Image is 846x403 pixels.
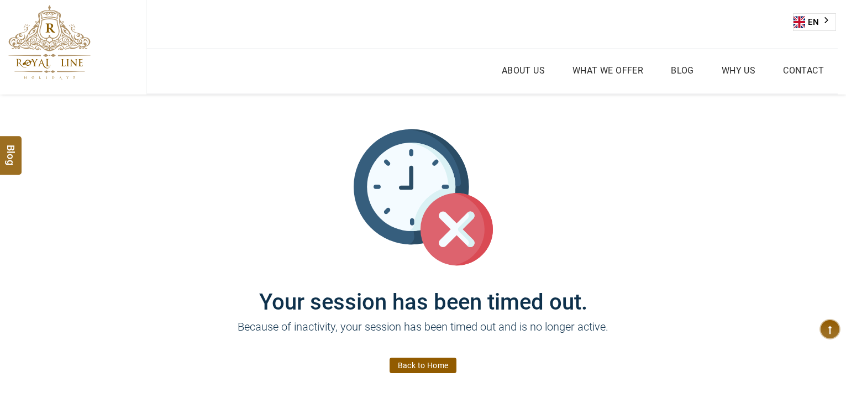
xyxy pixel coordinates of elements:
[354,128,493,267] img: session_time_out.svg
[780,62,827,78] a: Contact
[719,62,758,78] a: Why Us
[4,145,18,154] span: Blog
[92,267,755,315] h1: Your session has been timed out.
[92,318,755,352] p: Because of inactivity, your session has been timed out and is no longer active.
[793,13,836,31] div: Language
[668,62,697,78] a: Blog
[794,14,836,30] a: EN
[499,62,548,78] a: About Us
[8,5,91,80] img: The Royal Line Holidays
[570,62,646,78] a: What we Offer
[793,13,836,31] aside: Language selected: English
[390,358,457,373] a: Back to Home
